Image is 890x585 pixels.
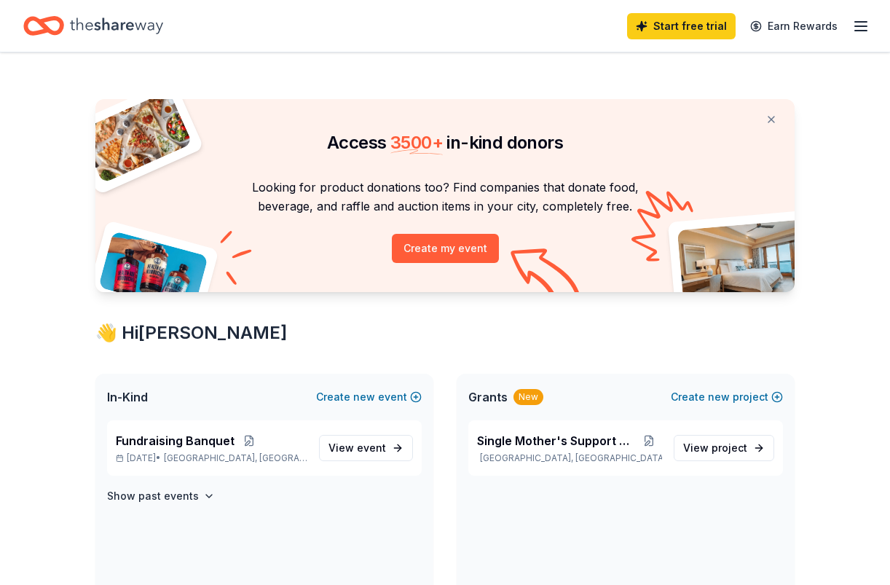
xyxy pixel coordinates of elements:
[627,13,736,39] a: Start free trial
[23,9,163,43] a: Home
[741,13,846,39] a: Earn Rewards
[79,90,193,184] img: Pizza
[328,439,386,457] span: View
[116,432,235,449] span: Fundraising Banquet
[319,435,413,461] a: View event
[712,441,747,454] span: project
[392,234,499,263] button: Create my event
[164,452,307,464] span: [GEOGRAPHIC_DATA], [GEOGRAPHIC_DATA]
[107,487,199,505] h4: Show past events
[671,388,783,406] button: Createnewproject
[390,132,443,153] span: 3500 +
[107,487,215,505] button: Show past events
[357,441,386,454] span: event
[468,388,508,406] span: Grants
[107,388,148,406] span: In-Kind
[683,439,747,457] span: View
[708,388,730,406] span: new
[116,452,307,464] p: [DATE] •
[353,388,375,406] span: new
[511,248,583,303] img: Curvy arrow
[316,388,422,406] button: Createnewevent
[477,452,662,464] p: [GEOGRAPHIC_DATA], [GEOGRAPHIC_DATA]
[674,435,774,461] a: View project
[513,389,543,405] div: New
[95,321,795,345] div: 👋 Hi [PERSON_NAME]
[113,178,777,216] p: Looking for product donations too? Find companies that donate food, beverage, and raffle and auct...
[477,432,636,449] span: Single Mother's Support Group
[327,132,563,153] span: Access in-kind donors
